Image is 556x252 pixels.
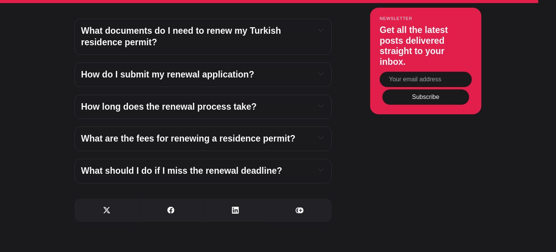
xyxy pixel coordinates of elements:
[380,16,472,21] small: Newsletter
[317,165,325,175] button: Expand toggle to read content
[81,133,296,143] span: What are the fees for renewing a residence permit?
[380,25,472,67] h3: Get all the latest posts delivered straight to your inbox.
[268,199,332,222] a: Copy link
[81,26,283,47] span: What documents do I need to renew my Turkish residence permit?
[380,72,472,87] input: Your email address
[81,102,257,112] span: How long does the renewal process take?
[81,69,254,79] span: How do I submit my renewal application?
[139,199,204,222] a: Share on Facebook
[382,89,469,104] button: Subscribe
[74,199,139,222] a: Share on X
[203,199,268,222] a: Share on Linkedin
[317,133,325,142] button: Expand toggle to read content
[81,166,282,176] span: What should I do if I miss the renewal deadline?
[317,69,325,78] button: Expand toggle to read content
[317,25,325,35] button: Expand toggle to read content
[317,101,325,110] button: Expand toggle to read content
